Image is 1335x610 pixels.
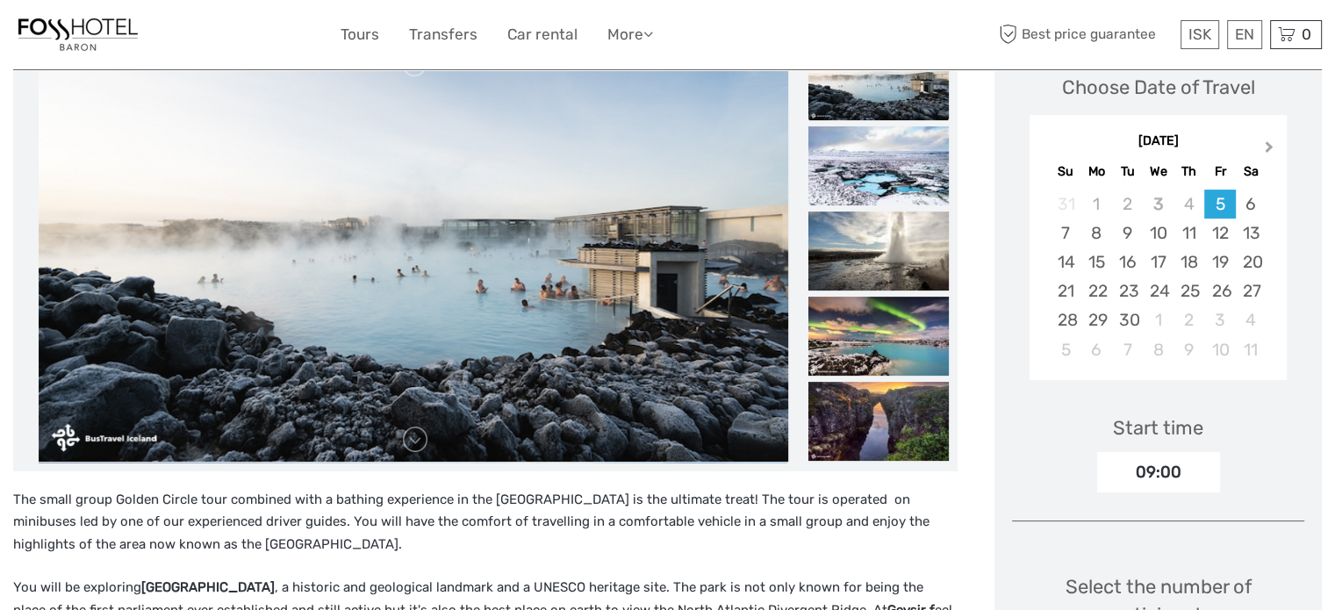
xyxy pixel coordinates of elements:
p: We're away right now. Please check back later! [25,31,198,45]
a: Tours [341,22,379,47]
div: Choose Wednesday, September 10th, 2025 [1143,219,1174,248]
span: Best price guarantee [994,20,1176,49]
div: 09:00 [1097,452,1220,492]
div: Choose Friday, September 5th, 2025 [1204,190,1235,219]
div: Not available Wednesday, September 3rd, 2025 [1143,190,1174,219]
button: Next Month [1257,137,1285,165]
div: Choose Sunday, September 7th, 2025 [1050,219,1080,248]
a: Car rental [507,22,578,47]
div: month 2025-09 [1036,190,1281,364]
img: 48cb146e002b48cdac539cb9429ec25b_slider_thumbnail.jpeg [808,41,949,120]
div: Choose Thursday, September 25th, 2025 [1174,276,1204,305]
div: Choose Friday, September 26th, 2025 [1204,276,1235,305]
div: Choose Thursday, September 18th, 2025 [1174,248,1204,276]
div: Not available Thursday, September 4th, 2025 [1174,190,1204,219]
div: Choose Sunday, September 28th, 2025 [1050,305,1080,334]
div: Choose Friday, September 12th, 2025 [1204,219,1235,248]
div: Choose Saturday, September 6th, 2025 [1236,190,1267,219]
div: Choose Wednesday, October 1st, 2025 [1143,305,1174,334]
div: Choose Tuesday, September 9th, 2025 [1112,219,1143,248]
div: Choose Tuesday, September 30th, 2025 [1112,305,1143,334]
img: 5d15484774a24c969ea176960bff7f4c_slider_thumbnail.jpeg [808,126,949,205]
span: ISK [1188,25,1211,43]
div: We [1143,160,1174,183]
div: Choose Sunday, October 5th, 2025 [1050,335,1080,364]
div: [DATE] [1030,133,1287,151]
div: Choose Friday, October 10th, 2025 [1204,335,1235,364]
div: Choose Thursday, September 11th, 2025 [1174,219,1204,248]
div: Tu [1112,160,1143,183]
div: Choose Tuesday, September 23rd, 2025 [1112,276,1143,305]
a: More [607,22,653,47]
img: cab6d99a5bd74912b036808e1cb13ef3_slider_thumbnail.jpeg [808,382,949,461]
div: Choose Sunday, September 21st, 2025 [1050,276,1080,305]
div: Choose Sunday, September 14th, 2025 [1050,248,1080,276]
div: Choose Saturday, October 4th, 2025 [1236,305,1267,334]
div: Th [1174,160,1204,183]
div: Choose Tuesday, October 7th, 2025 [1112,335,1143,364]
div: Choose Wednesday, October 8th, 2025 [1143,335,1174,364]
div: Choose Saturday, September 27th, 2025 [1236,276,1267,305]
div: Choose Saturday, September 13th, 2025 [1236,219,1267,248]
div: Su [1050,160,1080,183]
div: Not available Sunday, August 31st, 2025 [1050,190,1080,219]
div: Not available Tuesday, September 2nd, 2025 [1112,190,1143,219]
div: Choose Friday, October 3rd, 2025 [1204,305,1235,334]
div: Choose Date of Travel [1062,74,1255,101]
strong: [GEOGRAPHIC_DATA] [141,579,275,595]
div: Choose Saturday, September 20th, 2025 [1236,248,1267,276]
img: 6e04dd7c0e4d4fc499d456a8b0d64eb9_slider_thumbnail.jpeg [808,212,949,291]
button: Open LiveChat chat widget [202,27,223,48]
p: The small group Golden Circle tour combined with a bathing experience in the [GEOGRAPHIC_DATA] is... [13,489,958,556]
div: Choose Monday, September 29th, 2025 [1081,305,1112,334]
div: Choose Saturday, October 11th, 2025 [1236,335,1267,364]
div: Choose Monday, September 15th, 2025 [1081,248,1112,276]
div: Fr [1204,160,1235,183]
div: Choose Friday, September 19th, 2025 [1204,248,1235,276]
div: EN [1227,20,1262,49]
div: Choose Wednesday, September 24th, 2025 [1143,276,1174,305]
img: 48cb146e002b48cdac539cb9429ec25b_main_slider.jpeg [39,41,788,463]
div: Start time [1113,414,1203,441]
div: Choose Monday, October 6th, 2025 [1081,335,1112,364]
div: Choose Tuesday, September 16th, 2025 [1112,248,1143,276]
img: 78f1bb707dad47c09db76e797c3c6590_slider_thumbnail.jpeg [808,297,949,376]
div: Choose Thursday, October 2nd, 2025 [1174,305,1204,334]
span: 0 [1299,25,1314,43]
div: Choose Monday, September 8th, 2025 [1081,219,1112,248]
div: Mo [1081,160,1112,183]
div: Sa [1236,160,1267,183]
div: Choose Thursday, October 9th, 2025 [1174,335,1204,364]
div: Not available Monday, September 1st, 2025 [1081,190,1112,219]
a: Transfers [409,22,477,47]
div: Choose Wednesday, September 17th, 2025 [1143,248,1174,276]
div: Choose Monday, September 22nd, 2025 [1081,276,1112,305]
img: 1355-f22f4eb0-fb05-4a92-9bea-b034c25151e6_logo_small.jpg [13,13,143,56]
